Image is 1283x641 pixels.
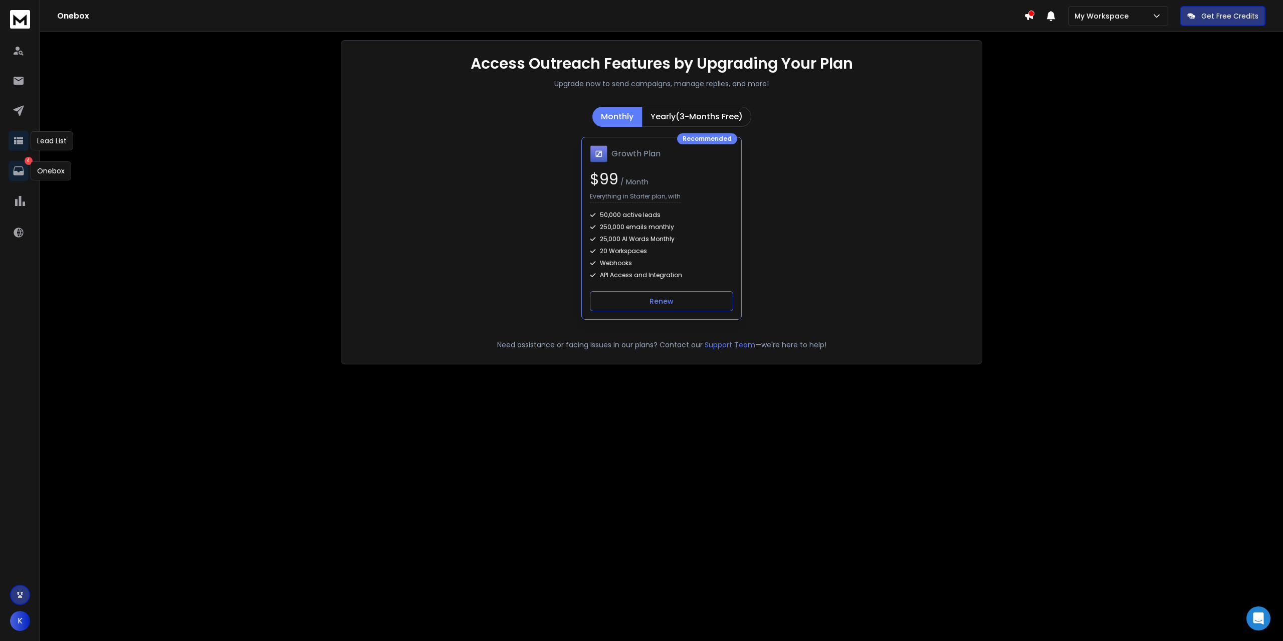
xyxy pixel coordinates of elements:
div: 250,000 emails monthly [590,223,733,231]
button: K [10,611,30,631]
div: 25,000 AI Words Monthly [590,235,733,243]
img: logo [10,10,30,29]
p: My Workspace [1075,11,1133,21]
div: Lead List [31,131,73,150]
span: $ 99 [590,168,618,190]
div: 20 Workspaces [590,247,733,255]
h1: Growth Plan [611,148,661,160]
p: Everything in Starter plan, with [590,192,681,203]
div: API Access and Integration [590,271,733,279]
button: Yearly(3-Months Free) [642,107,751,127]
button: Get Free Credits [1180,6,1265,26]
button: Support Team [705,340,755,350]
h1: Onebox [57,10,1024,22]
div: Webhooks [590,259,733,267]
a: 4 [9,161,29,181]
div: Recommended [677,133,737,144]
p: Need assistance or facing issues in our plans? Contact our —we're here to help! [355,340,968,350]
p: 4 [25,157,33,165]
h1: Access Outreach Features by Upgrading Your Plan [471,55,853,73]
img: Growth Plan icon [590,145,607,162]
button: Monthly [592,107,642,127]
div: 50,000 active leads [590,211,733,219]
p: Upgrade now to send campaigns, manage replies, and more! [554,79,769,89]
div: Onebox [31,161,71,180]
span: / Month [618,177,649,187]
div: Open Intercom Messenger [1246,606,1270,630]
p: Get Free Credits [1201,11,1258,21]
button: Renew [590,291,733,311]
